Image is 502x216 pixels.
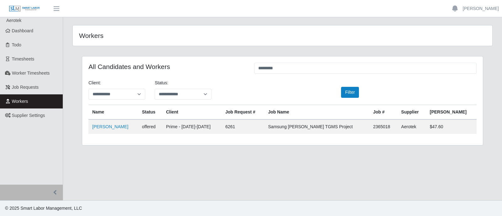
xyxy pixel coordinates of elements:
img: SLM Logo [9,5,40,12]
td: $47.60 [426,119,477,134]
span: Worker Timesheets [12,71,50,76]
span: Todo [12,42,21,47]
a: [PERSON_NAME] [463,5,499,12]
h4: Workers [79,32,243,40]
span: Aerotek [6,18,21,23]
th: [PERSON_NAME] [426,105,477,120]
td: 2365018 [369,119,397,134]
td: Prime - [DATE]-[DATE] [162,119,222,134]
h4: All Candidates and Workers [88,63,245,71]
button: Filter [341,87,359,98]
label: Client: [88,80,101,86]
td: offered [138,119,163,134]
th: Client [162,105,222,120]
td: Aerotek [398,119,426,134]
span: Timesheets [12,56,35,61]
span: © 2025 Smart Labor Management, LLC [5,206,82,211]
span: Supplier Settings [12,113,45,118]
th: Status [138,105,163,120]
td: Samsung [PERSON_NAME] TGMS Project [264,119,370,134]
th: Job Request # [222,105,264,120]
th: Name [88,105,138,120]
span: Dashboard [12,28,34,33]
th: Job # [369,105,397,120]
th: Job Name [264,105,370,120]
a: [PERSON_NAME] [92,124,128,129]
th: Supplier [398,105,426,120]
label: Status: [155,80,168,86]
span: Workers [12,99,28,104]
td: 6261 [222,119,264,134]
span: Job Requests [12,85,39,90]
